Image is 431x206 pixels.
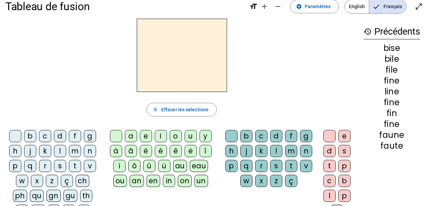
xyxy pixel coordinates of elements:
div: q [240,160,252,172]
div: c [323,175,336,187]
div: x [255,175,267,187]
div: fine [363,120,420,128]
div: ô [128,160,140,172]
div: î [200,145,212,157]
div: m [69,145,81,157]
div: è [140,145,152,157]
div: file [363,66,420,74]
div: au [173,160,187,172]
div: c [255,130,267,142]
div: e [140,130,152,142]
div: ch [76,175,89,187]
div: bise [363,44,420,52]
mat-icon: close [152,107,158,113]
div: eau [190,160,208,172]
div: f [69,130,81,142]
div: g [300,130,312,142]
div: on [178,175,192,187]
div: l [323,190,336,202]
div: faute [363,142,420,150]
div: â [125,145,137,157]
div: v [300,160,312,172]
div: h [225,145,238,157]
div: b [240,130,252,142]
div: s [54,160,66,172]
span: Paramètres [305,2,331,11]
div: p [338,160,351,172]
div: é [155,145,167,157]
div: j [240,145,252,157]
div: gn [46,190,61,202]
div: k [39,145,51,157]
div: ou [113,175,127,187]
div: faune [363,131,420,139]
div: in [163,175,175,187]
div: s [338,145,351,157]
div: p [225,160,238,172]
div: i [155,130,167,142]
div: f [285,130,297,142]
div: b [338,175,351,187]
div: z [270,175,282,187]
div: qu [30,190,44,202]
div: û [143,160,155,172]
div: u [185,130,197,142]
div: fine [363,98,420,107]
mat-icon: history [363,27,372,36]
div: gu [63,190,77,202]
div: b [24,130,36,142]
div: t [69,160,81,172]
mat-icon: format_size [249,2,258,11]
div: q [24,160,36,172]
div: l [270,145,282,157]
div: en [147,175,160,187]
div: bile [363,55,420,63]
div: d [323,145,336,157]
div: a [125,130,137,142]
div: t [285,160,297,172]
div: h [9,145,21,157]
div: th [80,190,92,202]
div: an [130,175,144,187]
div: p [338,190,351,202]
div: v [84,160,96,172]
div: ë [185,145,197,157]
div: l [54,145,66,157]
div: w [240,175,252,187]
mat-icon: open_in_full [415,2,423,11]
div: ph [13,190,27,202]
div: fin [363,109,420,117]
span: Effacer les sélections [161,106,208,114]
div: z [46,175,58,187]
div: d [54,130,66,142]
mat-icon: add [260,2,268,11]
div: m [285,145,297,157]
div: t [323,160,336,172]
div: r [39,160,51,172]
h3: Précédents [363,24,420,39]
div: fine [363,77,420,85]
div: e [338,130,351,142]
div: k [255,145,267,157]
div: un [194,175,208,187]
div: c [39,130,51,142]
div: y [200,130,212,142]
mat-icon: remove [274,2,282,11]
div: j [24,145,36,157]
div: x [31,175,43,187]
div: r [255,160,267,172]
mat-icon: settings [296,3,302,10]
div: à [110,145,122,157]
div: n [300,145,312,157]
div: n [84,145,96,157]
button: Effacer les sélections [147,103,217,116]
div: w [16,175,28,187]
div: o [170,130,182,142]
div: g [84,130,96,142]
div: d [270,130,282,142]
div: ç [61,175,73,187]
div: s [270,160,282,172]
div: line [363,88,420,96]
div: ü [158,160,170,172]
div: ê [170,145,182,157]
